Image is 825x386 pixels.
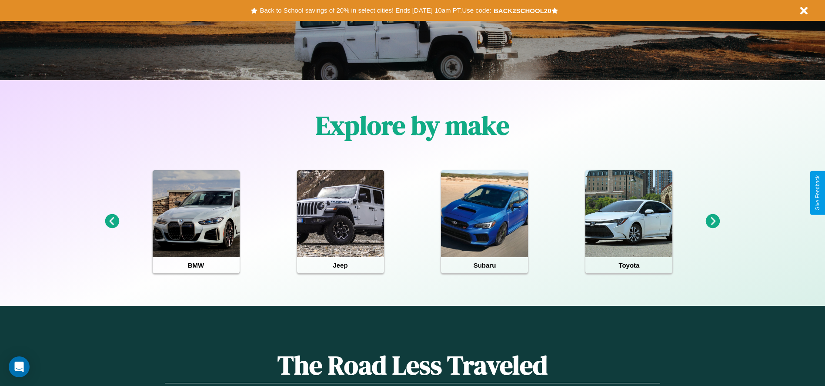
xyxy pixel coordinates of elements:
[441,257,528,273] h4: Subaru
[9,356,30,377] div: Open Intercom Messenger
[297,257,384,273] h4: Jeep
[165,347,660,383] h1: The Road Less Traveled
[585,257,672,273] h4: Toyota
[494,7,551,14] b: BACK2SCHOOL20
[815,175,821,211] div: Give Feedback
[153,257,240,273] h4: BMW
[257,4,493,17] button: Back to School savings of 20% in select cities! Ends [DATE] 10am PT.Use code:
[316,107,509,143] h1: Explore by make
